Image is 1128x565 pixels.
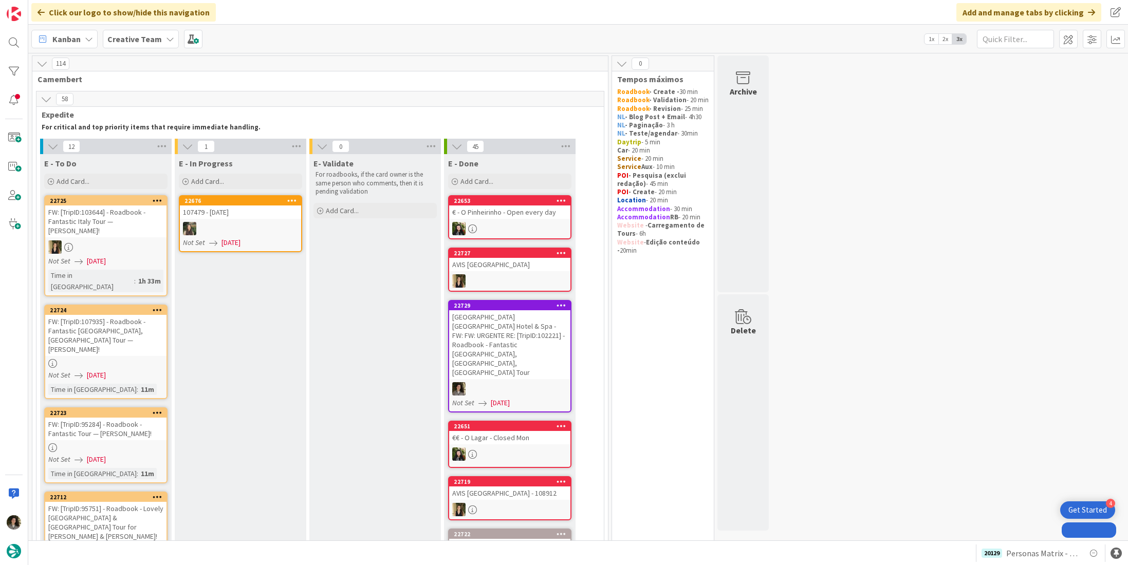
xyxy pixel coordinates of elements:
[449,249,570,258] div: 22727
[938,34,952,44] span: 2x
[617,221,644,230] strong: Website
[449,310,570,379] div: [GEOGRAPHIC_DATA] [GEOGRAPHIC_DATA] Hotel & Spa - FW: FW: URGENTE RE: [TripID:102221] - Roadbook ...
[617,88,709,96] p: 30 min
[452,398,474,407] i: Not Set
[45,418,167,440] div: FW: [TripID:95284] - Roadbook - Fantastic Tour — [PERSON_NAME]!
[449,447,570,461] div: BC
[977,30,1054,48] input: Quick Filter...
[50,409,167,417] div: 22723
[448,158,478,168] span: E - Done
[617,146,709,155] p: - 20 min
[136,275,163,287] div: 1h 33m
[50,494,167,501] div: 22712
[44,195,168,296] a: 22725FW: [TripID:103644] - Roadbook - Fantastic Italy Tour — [PERSON_NAME]!SPNot Set[DATE]Time in...
[316,171,435,196] p: For roadbooks, if the card owner is the same person who comments, then it is pending validation
[449,258,570,271] div: AVIS [GEOGRAPHIC_DATA]
[617,204,670,213] strong: Accommodation
[454,531,570,538] div: 22722
[448,300,571,412] a: 22729[GEOGRAPHIC_DATA] [GEOGRAPHIC_DATA] Hotel & Spa - FW: FW: URGENTE RE: [TripID:102221] - Road...
[48,256,70,266] i: Not Set
[617,129,625,138] strong: NL
[491,398,510,408] span: [DATE]
[45,196,167,205] div: 22725
[625,129,677,138] strong: - Teste/agendar
[617,163,709,171] p: - 10 min
[44,407,168,483] a: 22723FW: [TripID:95284] - Roadbook - Fantastic Tour — [PERSON_NAME]!Not Set[DATE]Time in [GEOGRAP...
[617,238,709,255] p: - 20min
[179,158,233,168] span: E - In Progress
[449,205,570,219] div: € - O Pinheirinho - Open every day
[191,177,224,186] span: Add Card...
[617,104,649,113] strong: Roadbook
[180,222,301,235] div: IG
[45,240,167,254] div: SP
[449,477,570,500] div: 22719AVIS [GEOGRAPHIC_DATA] - 108912
[44,158,77,168] span: E - To Do
[449,249,570,271] div: 22727AVIS [GEOGRAPHIC_DATA]
[617,155,709,163] p: - 20 min
[617,74,701,84] span: Tempos máximos
[48,270,134,292] div: Time in [GEOGRAPHIC_DATA]
[452,503,466,516] img: SP
[467,140,484,153] span: 45
[52,33,81,45] span: Kanban
[617,213,709,221] p: - 20 min
[63,140,80,153] span: 12
[617,221,709,238] p: - - 6h
[452,222,466,235] img: BC
[625,112,685,121] strong: - Blog Post + Email
[56,93,73,105] span: 58
[1068,505,1107,515] div: Get Started
[448,248,571,292] a: 22727AVIS [GEOGRAPHIC_DATA]SP
[180,196,301,205] div: 22676
[183,238,205,247] i: Not Set
[449,301,570,310] div: 22729
[460,177,493,186] span: Add Card...
[50,307,167,314] div: 22724
[45,306,167,356] div: 22724FW: [TripID:107935] - Roadbook - Fantastic [GEOGRAPHIC_DATA], [GEOGRAPHIC_DATA] Tour — [PERS...
[454,478,570,485] div: 22719
[183,222,196,235] img: IG
[48,370,70,380] i: Not Set
[45,493,167,502] div: 22712
[180,196,301,219] div: 22676107479 - [DATE]
[449,477,570,486] div: 22719
[42,123,261,131] strong: For critical and top priority items that require immediate handling.
[179,195,302,252] a: 22676107479 - [DATE]IGNot Set[DATE]
[87,370,106,381] span: [DATE]
[134,275,136,287] span: :
[454,302,570,309] div: 22729
[449,222,570,235] div: BC
[617,113,709,121] p: - 4h30
[38,74,595,84] span: Camembert
[617,146,628,155] strong: Car
[137,468,138,479] span: :
[617,172,709,189] p: - 45 min
[670,213,678,221] strong: RB
[617,162,641,171] strong: Service
[617,112,625,121] strong: NL
[617,121,709,129] p: - 3 h
[617,129,709,138] p: - 30min
[617,121,625,129] strong: NL
[45,408,167,440] div: 22723FW: [TripID:95284] - Roadbook - Fantastic Tour — [PERSON_NAME]!
[449,422,570,431] div: 22651
[628,187,655,196] strong: - Create
[924,34,938,44] span: 1x
[7,515,21,530] img: MS
[649,87,679,96] strong: - Create -
[452,447,466,461] img: BC
[45,493,167,543] div: 22712FW: [TripID:95751] - Roadbook - Lovely [GEOGRAPHIC_DATA] & [GEOGRAPHIC_DATA] Tour for [PERSO...
[87,256,106,267] span: [DATE]
[449,486,570,500] div: AVIS [GEOGRAPHIC_DATA] - 108912
[180,205,301,219] div: 107479 - [DATE]
[617,96,709,104] p: - 20 min
[448,195,571,239] a: 22653€ - O Pinheirinho - Open every dayBC
[44,305,168,399] a: 22724FW: [TripID:107935] - Roadbook - Fantastic [GEOGRAPHIC_DATA], [GEOGRAPHIC_DATA] Tour — [PERS...
[449,530,570,539] div: 22722
[449,503,570,516] div: SP
[617,213,670,221] strong: Accommodation
[632,58,649,70] span: 0
[617,196,646,204] strong: Location
[449,301,570,379] div: 22729[GEOGRAPHIC_DATA] [GEOGRAPHIC_DATA] Hotel & Spa - FW: FW: URGENTE RE: [TripID:102221] - Road...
